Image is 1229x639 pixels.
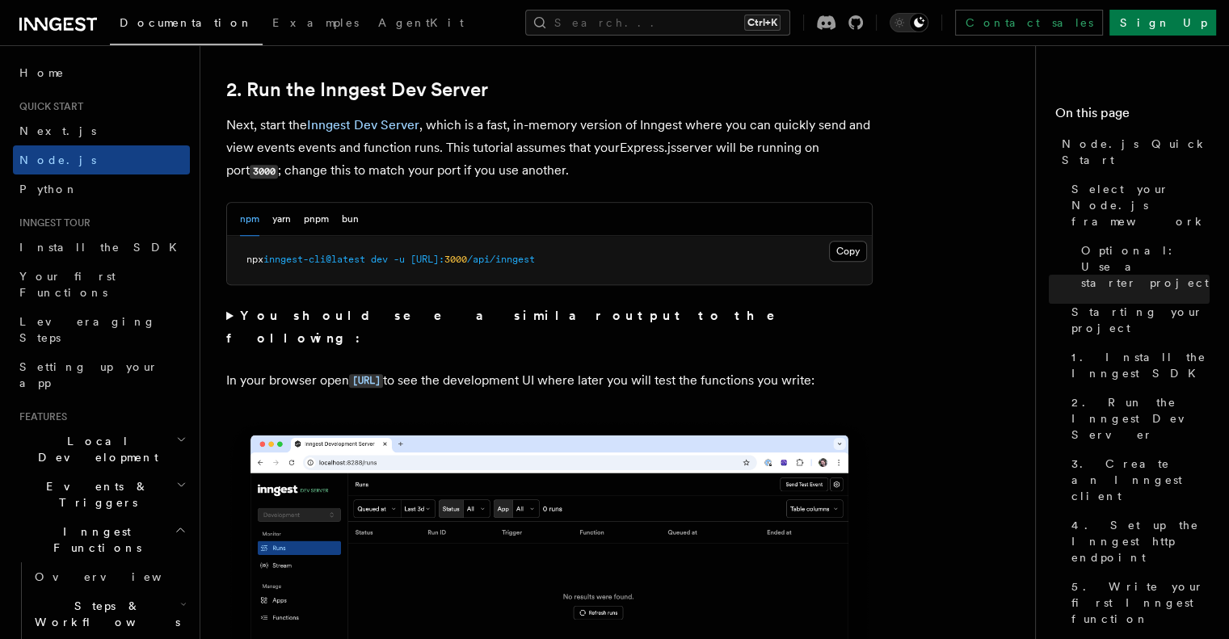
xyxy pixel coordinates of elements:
[1071,517,1210,565] span: 4. Set up the Inngest http endpoint
[307,117,419,132] a: Inngest Dev Server
[467,254,535,265] span: /api/inngest
[110,5,263,45] a: Documentation
[226,114,873,183] p: Next, start the , which is a fast, in-memory version of Inngest where you can quickly send and vi...
[13,100,83,113] span: Quick start
[13,307,190,352] a: Leveraging Steps
[1071,394,1210,443] span: 2. Run the Inngest Dev Server
[13,478,176,511] span: Events & Triggers
[13,523,175,556] span: Inngest Functions
[890,13,928,32] button: Toggle dark mode
[1071,456,1210,504] span: 3. Create an Inngest client
[272,16,359,29] span: Examples
[1055,129,1210,174] a: Node.js Quick Start
[1071,304,1210,336] span: Starting your project
[829,241,867,262] button: Copy
[1065,511,1210,572] a: 4. Set up the Inngest http endpoint
[13,427,190,472] button: Local Development
[13,145,190,174] a: Node.js
[240,203,259,236] button: npm
[226,369,873,393] p: In your browser open to see the development UI where later you will test the functions you write:
[13,262,190,307] a: Your first Functions
[1071,578,1210,627] span: 5. Write your first Inngest function
[394,254,405,265] span: -u
[120,16,253,29] span: Documentation
[1055,103,1210,129] h4: On this page
[378,16,464,29] span: AgentKit
[368,5,474,44] a: AgentKit
[13,174,190,204] a: Python
[304,203,329,236] button: pnpm
[1062,136,1210,168] span: Node.js Quick Start
[1065,174,1210,236] a: Select your Node.js framework
[525,10,790,36] button: Search...Ctrl+K
[35,570,201,583] span: Overview
[246,254,263,265] span: npx
[19,315,156,344] span: Leveraging Steps
[19,270,116,299] span: Your first Functions
[13,472,190,517] button: Events & Triggers
[1109,10,1216,36] a: Sign Up
[1071,349,1210,381] span: 1. Install the Inngest SDK
[19,241,187,254] span: Install the SDK
[13,58,190,87] a: Home
[1065,572,1210,633] a: 5. Write your first Inngest function
[1065,449,1210,511] a: 3. Create an Inngest client
[28,562,190,591] a: Overview
[1065,343,1210,388] a: 1. Install the Inngest SDK
[955,10,1103,36] a: Contact sales
[13,410,67,423] span: Features
[226,78,488,101] a: 2. Run the Inngest Dev Server
[263,254,365,265] span: inngest-cli@latest
[226,308,798,346] strong: You should see a similar output to the following:
[349,372,383,388] a: [URL]
[13,433,176,465] span: Local Development
[272,203,291,236] button: yarn
[371,254,388,265] span: dev
[19,65,65,81] span: Home
[1071,181,1210,229] span: Select your Node.js framework
[28,598,180,630] span: Steps & Workflows
[19,360,158,389] span: Setting up your app
[1075,236,1210,297] a: Optional: Use a starter project
[263,5,368,44] a: Examples
[1065,297,1210,343] a: Starting your project
[19,124,96,137] span: Next.js
[13,517,190,562] button: Inngest Functions
[342,203,359,236] button: bun
[250,165,278,179] code: 3000
[13,233,190,262] a: Install the SDK
[28,591,190,637] button: Steps & Workflows
[1081,242,1210,291] span: Optional: Use a starter project
[444,254,467,265] span: 3000
[744,15,781,31] kbd: Ctrl+K
[19,183,78,195] span: Python
[226,305,873,350] summary: You should see a similar output to the following:
[19,153,96,166] span: Node.js
[13,217,90,229] span: Inngest tour
[13,352,190,397] a: Setting up your app
[13,116,190,145] a: Next.js
[349,374,383,388] code: [URL]
[1065,388,1210,449] a: 2. Run the Inngest Dev Server
[410,254,444,265] span: [URL]:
